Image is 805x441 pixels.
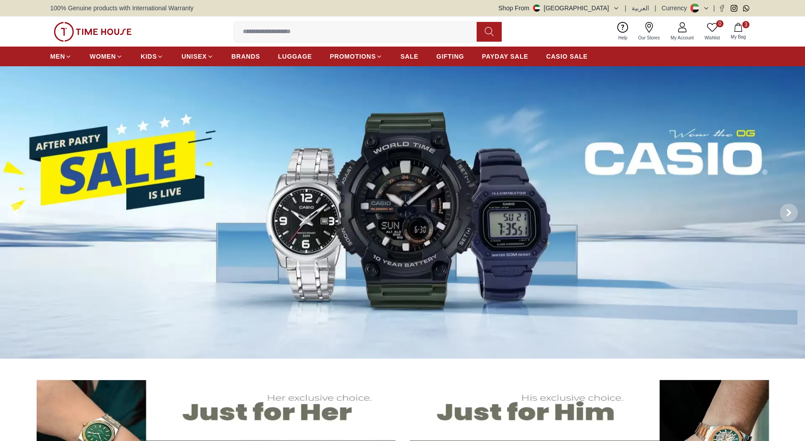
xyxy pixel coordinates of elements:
a: 0Wishlist [699,20,725,43]
button: 3My Bag [725,21,751,42]
a: BRANDS [232,48,260,64]
span: BRANDS [232,52,260,61]
span: My Bag [727,34,749,40]
a: Whatsapp [743,5,749,12]
span: My Account [667,34,697,41]
a: Our Stores [633,20,665,43]
span: Wishlist [701,34,723,41]
span: WOMEN [90,52,116,61]
span: LUGGAGE [278,52,312,61]
a: CASIO SALE [546,48,588,64]
span: UNISEX [181,52,207,61]
button: العربية [632,4,649,13]
a: LUGGAGE [278,48,312,64]
div: Currency [662,4,691,13]
span: 100% Genuine products with International Warranty [50,4,194,13]
a: WOMEN [90,48,123,64]
a: MEN [50,48,72,64]
span: CASIO SALE [546,52,588,61]
span: 3 [742,21,749,28]
span: PROMOTIONS [330,52,376,61]
a: PROMOTIONS [330,48,383,64]
a: SALE [400,48,418,64]
a: UNISEX [181,48,213,64]
a: PAYDAY SALE [482,48,528,64]
span: | [625,4,627,13]
button: Shop From[GEOGRAPHIC_DATA] [499,4,620,13]
span: Our Stores [635,34,663,41]
a: GIFTING [436,48,464,64]
span: 0 [716,20,723,27]
img: United Arab Emirates [533,4,540,12]
span: | [713,4,715,13]
span: | [654,4,656,13]
span: KIDS [141,52,157,61]
span: MEN [50,52,65,61]
a: KIDS [141,48,164,64]
a: Help [613,20,633,43]
span: GIFTING [436,52,464,61]
img: ... [54,22,132,42]
span: PAYDAY SALE [482,52,528,61]
a: Instagram [731,5,737,12]
span: SALE [400,52,418,61]
span: Help [615,34,631,41]
a: Facebook [719,5,725,12]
